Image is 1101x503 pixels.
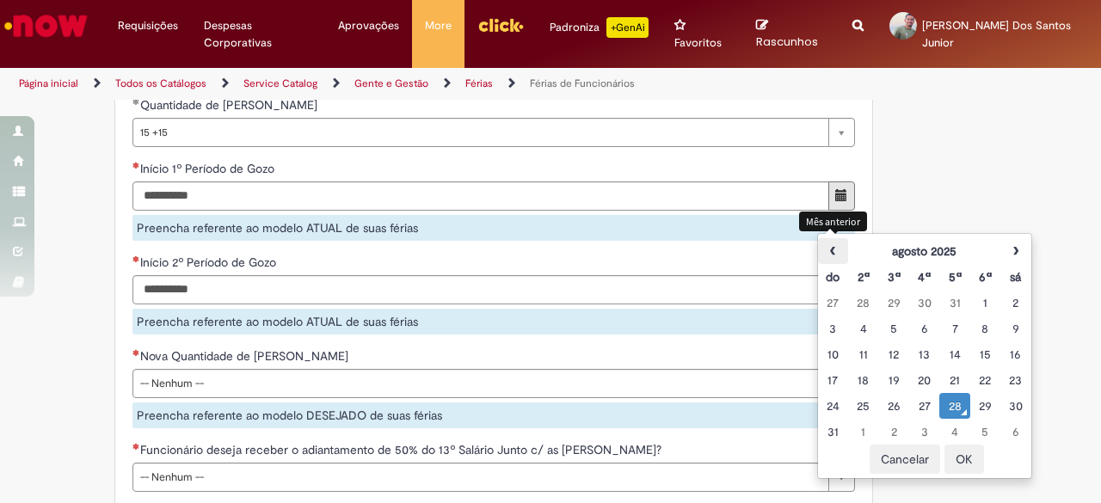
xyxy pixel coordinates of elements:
span: Necessários [132,349,140,356]
th: Segunda-feira [848,264,878,290]
div: 22 August 2025 Friday [975,371,996,389]
th: Sexta-feira [970,264,1000,290]
div: Padroniza [550,17,649,38]
span: -- Nenhum -- [140,370,820,397]
div: 21 August 2025 Thursday [944,371,965,389]
div: 29 July 2025 Tuesday [883,294,904,311]
div: 04 September 2025 Thursday [944,423,965,440]
span: Necessários [132,255,140,262]
a: Service Catalog [243,77,317,90]
input: Início 2º Período de Gozo [132,275,829,304]
span: 15 +15 [140,119,820,146]
p: +GenAi [606,17,649,38]
div: 14 August 2025 Thursday [944,346,965,363]
span: Aprovações [338,17,399,34]
a: Férias [465,77,493,90]
span: Necessários [132,443,140,450]
span: More [425,17,452,34]
ul: Trilhas de página [13,68,721,100]
div: Preencha referente ao modelo DESEJADO de suas férias [132,402,855,428]
a: Rascunhos [756,18,827,50]
div: 16 August 2025 Saturday [1005,346,1026,363]
th: Domingo [818,264,848,290]
div: 03 September 2025 Wednesday [913,423,935,440]
th: Próximo mês [1000,238,1030,264]
div: 06 September 2025 Saturday [1005,423,1026,440]
th: Quinta-feira [939,264,969,290]
div: 13 August 2025 Wednesday [913,346,935,363]
div: 01 August 2025 Friday [975,294,996,311]
div: 02 August 2025 Saturday [1005,294,1026,311]
div: 17 August 2025 Sunday [822,371,844,389]
div: 18 August 2025 Monday [852,371,874,389]
div: 31 August 2025 Sunday [822,423,844,440]
div: 28 July 2025 Monday [852,294,874,311]
div: 31 July 2025 Thursday [944,294,965,311]
div: 06 August 2025 Wednesday [913,320,935,337]
button: Mostrar calendário para Início 1º Período de Gozo [828,181,855,211]
input: Início 1º Período de Gozo [132,181,829,211]
div: 23 August 2025 Saturday [1005,371,1026,389]
div: 29 August 2025 Friday [975,397,996,414]
div: 27 August 2025 Wednesday [913,397,935,414]
div: 12 August 2025 Tuesday [883,346,904,363]
span: Nova Quantidade de [PERSON_NAME] [140,348,352,364]
div: 24 August 2025 Sunday [822,397,844,414]
div: 30 August 2025 Saturday [1005,397,1026,414]
div: 07 August 2025 Thursday [944,320,965,337]
a: Gente e Gestão [354,77,428,90]
div: Preencha referente ao modelo ATUAL de suas férias [132,215,855,241]
div: 03 August 2025 Sunday [822,320,844,337]
div: Escolher data [817,233,1032,479]
span: Quantidade de [PERSON_NAME] [140,97,321,113]
span: Início 2º Período de Gozo [140,255,280,270]
span: -- Nenhum -- [140,463,820,491]
span: Necessários [132,162,140,169]
div: Mês anterior [799,212,867,231]
div: 30 July 2025 Wednesday [913,294,935,311]
a: Página inicial [19,77,78,90]
button: OK [944,445,984,474]
span: Funcionário deseja receber o adiantamento de 50% do 13º Salário Junto c/ as [PERSON_NAME]? [140,442,665,457]
a: Férias de Funcionários [530,77,635,90]
div: O seletor de data foi aberto.28 August 2025 Thursday [944,397,965,414]
div: 25 August 2025 Monday [852,397,874,414]
div: 19 August 2025 Tuesday [883,371,904,389]
th: agosto 2025. Alternar mês [848,238,1000,264]
div: 02 September 2025 Tuesday [883,423,904,440]
th: Quarta-feira [909,264,939,290]
span: Favoritos [674,34,722,52]
div: 15 August 2025 Friday [975,346,996,363]
span: Despesas Corporativas [204,17,312,52]
span: Rascunhos [756,34,818,50]
img: ServiceNow [2,9,90,43]
div: 05 August 2025 Tuesday [883,320,904,337]
div: 26 August 2025 Tuesday [883,397,904,414]
button: Cancelar [870,445,940,474]
div: 01 September 2025 Monday [852,423,874,440]
div: Preencha referente ao modelo ATUAL de suas férias [132,309,855,334]
div: 11 August 2025 Monday [852,346,874,363]
span: Requisições [118,17,178,34]
div: 20 August 2025 Wednesday [913,371,935,389]
span: Início 1º Período de Gozo [140,161,278,176]
span: Obrigatório Preenchido [132,98,140,105]
div: 27 July 2025 Sunday [822,294,844,311]
a: Todos os Catálogos [115,77,206,90]
div: 10 August 2025 Sunday [822,346,844,363]
th: Mês anterior [818,238,848,264]
div: 05 September 2025 Friday [975,423,996,440]
span: [PERSON_NAME] Dos Santos Junior [922,18,1071,50]
th: Terça-feira [878,264,908,290]
div: 08 August 2025 Friday [975,320,996,337]
div: 09 August 2025 Saturday [1005,320,1026,337]
th: Sábado [1000,264,1030,290]
div: 04 August 2025 Monday [852,320,874,337]
img: click_logo_yellow_360x200.png [477,12,524,38]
